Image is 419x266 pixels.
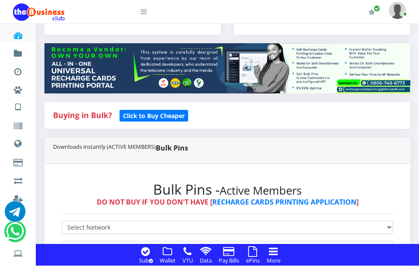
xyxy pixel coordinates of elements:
span: Renew/Upgrade Subscription [374,5,380,12]
a: Transactions [13,60,23,80]
a: Sub [136,255,155,265]
i: Renew/Upgrade Subscription [369,9,375,16]
a: RECHARGE CARDS PRINTING APPLICATION [212,197,356,207]
h2: Bulk Pins - [62,181,393,198]
small: More [267,256,280,264]
a: Cable TV, Electricity [13,151,23,171]
strong: Bulk Pins [53,143,402,153]
img: Logo [13,3,65,21]
small: Downloads instantly (ACTIVE MEMBERS) [53,143,156,151]
img: multitenant_rcp.png [44,43,410,93]
small: Data [200,256,212,264]
img: User [389,2,406,19]
a: VTU [180,255,195,265]
b: Click to Buy Cheaper [123,112,185,120]
small: Pay Bills [219,256,239,264]
a: Click to Buy Cheaper [120,110,188,120]
a: Dashboard [13,23,23,44]
a: Vouchers [13,114,23,135]
small: ePins [246,256,260,264]
a: Register a Referral [13,187,23,208]
a: Chat for support [5,208,25,222]
a: Nigerian VTU [33,95,105,110]
small: Active Members [220,183,302,198]
small: Sub [139,256,153,264]
a: Wallet [157,255,178,265]
a: ePins [243,255,262,265]
a: Chat for support [6,228,24,242]
a: Fund wallet [13,42,23,62]
strong: DO NOT BUY IF YOU DON'T HAVE [ ] [97,197,359,207]
a: VTU [13,95,23,117]
a: Print Recharge Cards [13,241,23,262]
strong: Buying in Bulk? [53,110,112,120]
small: VTU [183,256,193,264]
a: Data [197,255,214,265]
a: Airtime -2- Cash [13,169,23,189]
a: Miscellaneous Payments [13,78,23,99]
a: International VTU [33,108,105,122]
small: Wallet [160,256,176,264]
a: Data [13,131,23,153]
a: Pay Bills [216,255,242,265]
